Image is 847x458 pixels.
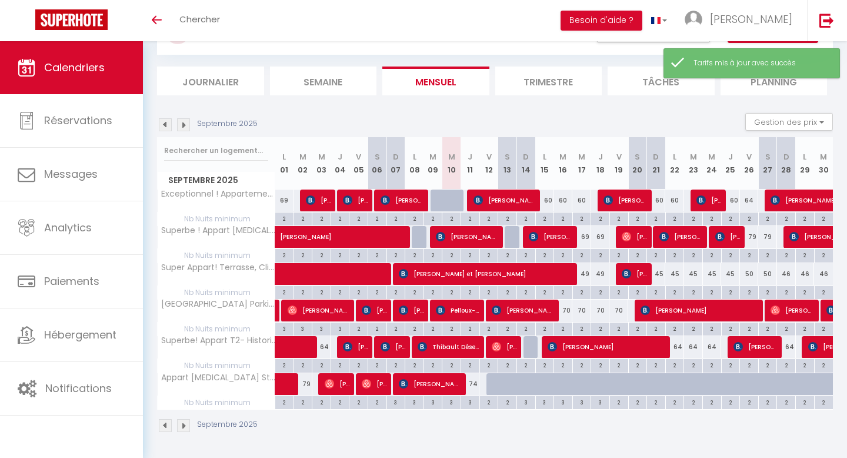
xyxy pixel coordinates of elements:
div: 2 [815,249,833,260]
div: 45 [647,263,666,285]
abbr: D [393,151,399,162]
div: 2 [684,286,702,297]
abbr: M [578,151,585,162]
span: [PERSON_NAME] [641,299,760,321]
abbr: M [318,151,325,162]
span: [PERSON_NAME] [362,373,387,395]
div: 79 [758,226,777,248]
div: 2 [405,359,423,370]
div: 45 [665,263,684,285]
th: 17 [572,137,591,190]
th: 12 [479,137,498,190]
div: 2 [498,286,516,297]
span: [PERSON_NAME] [622,263,647,285]
li: Tâches [608,67,715,95]
span: Thibault Désert [418,336,481,358]
abbr: S [635,151,640,162]
button: Gestion des prix [745,113,833,131]
span: Notifications [45,381,112,396]
span: [PERSON_NAME] [362,299,387,321]
div: 2 [331,213,349,224]
th: 21 [647,137,666,190]
li: Trimestre [495,67,602,95]
div: 2 [442,213,461,224]
div: 2 [405,249,423,260]
span: [PERSON_NAME] [306,189,331,211]
div: 2 [405,286,423,297]
span: [PERSON_NAME] et [PERSON_NAME] [399,263,575,285]
abbr: S [765,151,771,162]
abbr: M [429,151,436,162]
th: 24 [703,137,722,190]
div: 2 [517,323,535,334]
div: 2 [815,323,833,334]
div: 2 [442,359,461,370]
div: 2 [368,323,386,334]
div: 2 [796,323,814,334]
div: 2 [517,286,535,297]
div: 2 [387,323,405,334]
th: 03 [312,137,331,190]
div: 2 [554,286,572,297]
div: 2 [684,249,702,260]
div: 2 [517,249,535,260]
div: 2 [591,249,609,260]
div: 2 [573,249,591,260]
th: 08 [405,137,424,190]
div: 2 [480,249,498,260]
div: 2 [610,249,628,260]
div: 2 [405,323,423,334]
div: 46 [777,263,796,285]
abbr: V [616,151,622,162]
abbr: D [653,151,659,162]
div: 2 [536,286,554,297]
span: [PERSON_NAME] [696,189,722,211]
span: Messages [44,167,98,181]
span: Superbe ! Appart [MEDICAL_DATA] - Vue Mer + Garage + Clim [159,226,277,235]
th: 19 [609,137,628,190]
div: 2 [684,323,702,334]
div: 69 [275,190,294,211]
div: 2 [759,323,777,334]
div: 2 [629,286,647,297]
div: 2 [666,286,684,297]
span: [PERSON_NAME] [659,225,703,248]
div: 3 [294,323,312,334]
a: [PERSON_NAME] [275,226,294,248]
span: Nb Nuits minimum [158,286,275,299]
div: 2 [461,249,479,260]
div: 2 [275,249,294,260]
span: [PERSON_NAME] [280,220,469,242]
span: [GEOGRAPHIC_DATA] Parking+ Clim -Proche Remparts [159,300,277,308]
div: 2 [796,213,814,224]
th: 13 [498,137,517,190]
div: 2 [666,323,684,334]
abbr: M [820,151,827,162]
iframe: Chat [797,405,838,449]
span: [PERSON_NAME] [381,189,425,211]
span: Chercher [179,13,220,25]
div: 2 [722,249,740,260]
span: Super Appart! Terrasse, Clim, Parking, 2min Plage. [159,263,277,272]
div: 2 [536,213,554,224]
div: 2 [703,249,721,260]
div: 2 [554,359,572,370]
div: 2 [424,286,442,297]
th: 14 [516,137,535,190]
div: 2 [573,359,591,370]
div: 2 [573,286,591,297]
span: [PERSON_NAME] [288,299,351,321]
span: Paiements [44,274,99,288]
div: 2 [312,286,331,297]
abbr: M [299,151,306,162]
div: 2 [777,213,795,224]
div: 2 [759,213,777,224]
div: 2 [424,359,442,370]
div: 2 [349,213,368,224]
div: 2 [461,213,479,224]
div: 2 [554,213,572,224]
span: [PERSON_NAME] [529,225,573,248]
div: 2 [331,249,349,260]
span: [PERSON_NAME] [492,336,517,358]
div: 69 [572,226,591,248]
